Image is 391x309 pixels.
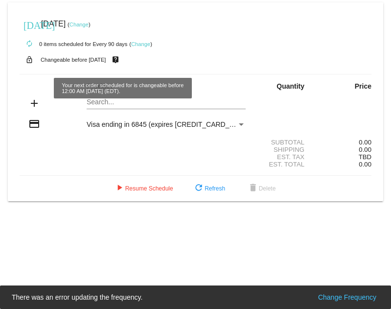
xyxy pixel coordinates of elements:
a: Change [131,41,150,47]
div: Subtotal [254,139,313,146]
button: Delete [239,180,284,197]
mat-icon: live_help [110,53,121,66]
mat-icon: add [28,97,40,109]
mat-select: Payment Method [87,120,246,128]
mat-icon: play_arrow [114,183,125,194]
span: Visa ending in 6845 (expires [CREDIT_CARD_DATA]) [87,120,251,128]
small: 0 items scheduled for Every 90 days [20,41,127,47]
mat-icon: refresh [193,183,205,194]
div: Est. Tax [254,153,313,161]
a: Change [69,22,89,27]
mat-icon: credit_card [28,118,40,130]
span: Resume Schedule [114,185,173,192]
small: ( ) [129,41,152,47]
input: Search... [87,98,246,106]
mat-icon: lock_open [23,53,35,66]
span: Delete [247,185,276,192]
mat-icon: [DATE] [23,19,35,30]
simple-snack-bar: There was an error updating the frequency. [12,292,379,302]
div: Est. Total [254,161,313,168]
span: 0.00 [359,146,371,153]
strong: Price [355,82,371,90]
span: 0.00 [359,161,371,168]
mat-icon: autorenew [23,38,35,50]
button: Change Frequency [315,292,379,302]
small: ( ) [68,22,91,27]
mat-icon: delete [247,183,259,194]
span: TBD [359,153,371,161]
strong: Quantity [276,82,304,90]
button: Resume Schedule [106,180,181,197]
div: 0.00 [313,139,371,146]
span: Refresh [193,185,225,192]
small: Changeable before [DATE] [41,57,106,63]
div: Shipping [254,146,313,153]
button: Refresh [185,180,233,197]
strong: Product [87,82,113,90]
